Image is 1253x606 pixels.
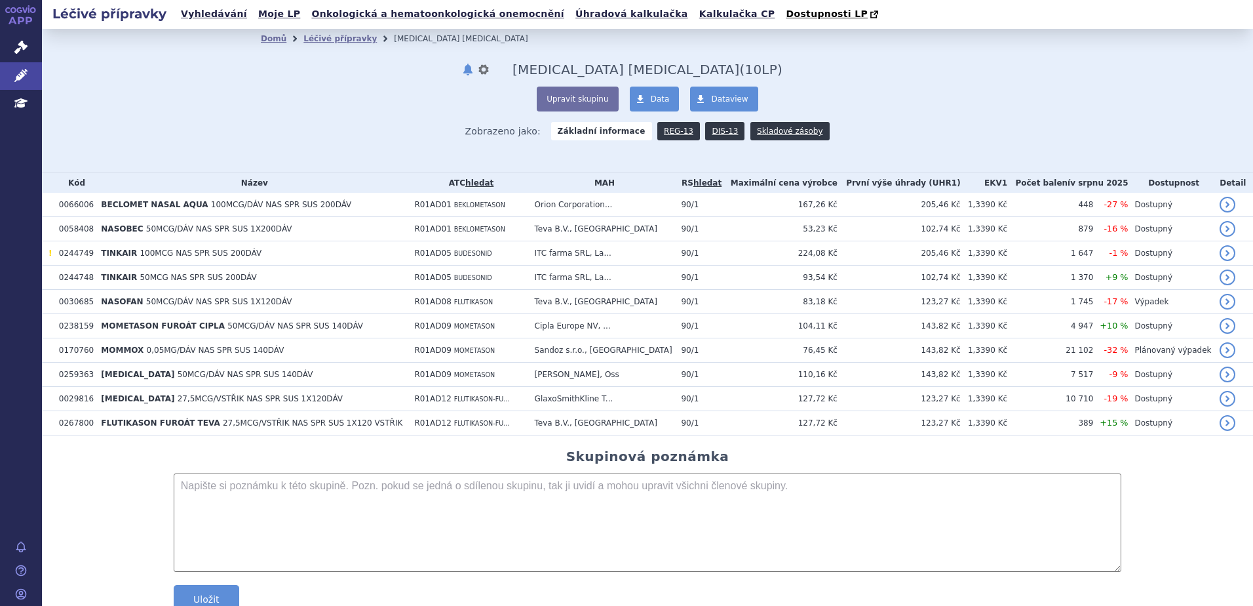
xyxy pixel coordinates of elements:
td: 76,45 Kč [722,338,838,363]
td: 1,3390 Kč [961,266,1008,290]
th: MAH [528,173,675,193]
span: Dataview [711,94,748,104]
span: Tento přípravek má DNC/DoÚ. [48,249,52,258]
td: Plánovaný výpadek [1128,338,1213,363]
span: -32 % [1104,345,1128,355]
td: 143,82 Kč [838,363,961,387]
a: Léčivé přípravky [303,34,377,43]
span: MOMETASON [454,371,495,378]
td: 879 [1007,217,1093,241]
span: 50MCG NAS SPR SUS 200DÁV [140,273,256,282]
span: 10 [744,62,761,77]
span: BECLOMET NASAL AQUA [101,200,208,209]
td: Dostupný [1128,241,1213,266]
td: 110,16 Kč [722,363,838,387]
td: Teva B.V., [GEOGRAPHIC_DATA] [528,411,675,435]
td: 448 [1007,193,1093,217]
td: 1 745 [1007,290,1093,314]
th: Počet balení [1007,173,1128,193]
span: 90/1 [681,418,699,428]
td: Orion Corporation... [528,193,675,217]
td: 10 710 [1007,387,1093,411]
td: 0058408 [52,217,95,241]
span: R01AD09 [414,370,451,379]
span: +15 % [1100,418,1128,428]
a: Onkologická a hematoonkologická onemocnění [307,5,568,23]
button: nastavení [477,62,490,77]
td: 0238159 [52,314,95,338]
span: R01AD05 [414,273,451,282]
td: 4 947 [1007,314,1093,338]
a: REG-13 [657,122,700,140]
a: Vyhledávání [177,5,251,23]
th: Maximální cena výrobce [722,173,838,193]
td: 123,27 Kč [838,411,961,435]
td: Dostupný [1128,266,1213,290]
span: v srpnu 2025 [1070,178,1128,188]
span: -1 % [1109,248,1128,258]
td: 127,72 Kč [722,387,838,411]
span: -17 % [1104,296,1128,306]
span: MOMETASON [454,323,495,330]
span: Data [651,94,670,104]
td: 102,74 Kč [838,217,961,241]
td: 104,11 Kč [722,314,838,338]
span: -16 % [1104,224,1128,233]
span: -19 % [1104,394,1128,403]
a: detail [1220,367,1235,382]
td: Dostupný [1128,363,1213,387]
span: R01AD12 [414,394,451,403]
td: 143,82 Kč [838,338,961,363]
span: 90/1 [681,394,699,403]
span: BEKLOMETASON [454,201,505,209]
td: 205,46 Kč [838,193,961,217]
td: 167,26 Kč [722,193,838,217]
td: 1,3390 Kč [961,241,1008,266]
button: notifikace [461,62,474,77]
span: R01AD08 [414,297,451,306]
span: FLUTIKASON [454,298,493,306]
td: 1,3390 Kč [961,314,1008,338]
span: 50MCG/DÁV NAS SPR SUS 1X120DÁV [146,297,292,306]
li: Avamys nasal spray [394,29,545,49]
span: R01AD01 [414,200,451,209]
td: 0170760 [52,338,95,363]
span: BUDESONID [454,250,492,257]
span: ( LP) [739,62,782,77]
span: -9 % [1109,369,1128,379]
td: 1,3390 Kč [961,193,1008,217]
td: 1,3390 Kč [961,338,1008,363]
td: Dostupný [1128,193,1213,217]
span: 90/1 [681,273,699,282]
span: R01AD05 [414,249,451,258]
span: 90/1 [681,346,699,355]
span: R01AD09 [414,346,451,355]
td: Dostupný [1128,217,1213,241]
td: Dostupný [1128,314,1213,338]
td: Výpadek [1128,290,1213,314]
td: 1,3390 Kč [961,411,1008,435]
td: 1,3390 Kč [961,290,1008,314]
td: GlaxoSmithKline T... [528,387,675,411]
td: 0030685 [52,290,95,314]
h2: Skupinová poznámka [566,449,729,464]
span: 90/1 [681,249,699,258]
span: 100MCG/DÁV NAS SPR SUS 200DÁV [211,200,352,209]
a: detail [1220,270,1235,285]
a: Dostupnosti LP [782,5,885,24]
a: Kalkulačka CP [695,5,779,23]
th: Kód [52,173,95,193]
span: 90/1 [681,297,699,306]
span: +9 % [1105,272,1128,282]
span: TINKAIR [101,273,137,282]
a: Data [630,87,680,111]
span: [MEDICAL_DATA] [101,394,174,403]
span: BUDESONID [454,274,492,281]
td: 53,23 Kč [722,217,838,241]
a: detail [1220,391,1235,407]
td: 21 102 [1007,338,1093,363]
span: 90/1 [681,370,699,379]
a: Skladové zásoby [750,122,829,140]
a: Domů [261,34,286,43]
td: 0066006 [52,193,95,217]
